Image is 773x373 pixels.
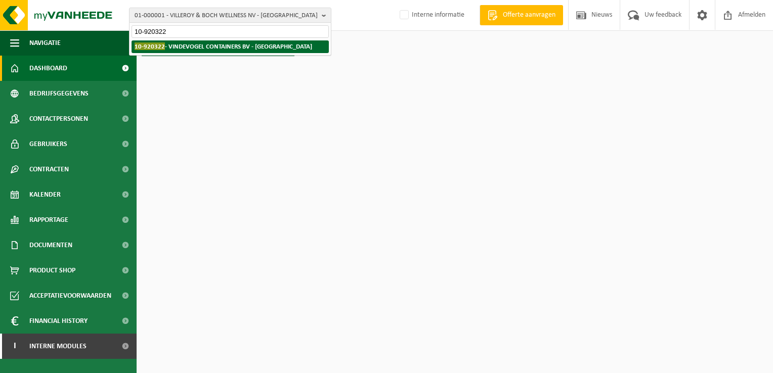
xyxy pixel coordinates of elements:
[129,8,331,23] button: 01-000001 - VILLEROY & BOCH WELLNESS NV - [GEOGRAPHIC_DATA]
[29,283,111,308] span: Acceptatievoorwaarden
[29,131,67,157] span: Gebruikers
[29,157,69,182] span: Contracten
[29,207,68,232] span: Rapportage
[135,8,318,23] span: 01-000001 - VILLEROY & BOCH WELLNESS NV - [GEOGRAPHIC_DATA]
[135,42,312,50] strong: - VINDEVOGEL CONTAINERS BV - [GEOGRAPHIC_DATA]
[132,25,329,38] input: Zoeken naar gekoppelde vestigingen
[10,334,19,359] span: I
[29,232,72,258] span: Documenten
[29,81,89,106] span: Bedrijfsgegevens
[29,334,87,359] span: Interne modules
[29,258,75,283] span: Product Shop
[480,5,563,25] a: Offerte aanvragen
[135,42,165,50] span: 10-920322
[398,8,464,23] label: Interne informatie
[29,308,88,334] span: Financial History
[500,10,558,20] span: Offerte aanvragen
[29,106,88,131] span: Contactpersonen
[29,182,61,207] span: Kalender
[29,56,67,81] span: Dashboard
[29,30,61,56] span: Navigatie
